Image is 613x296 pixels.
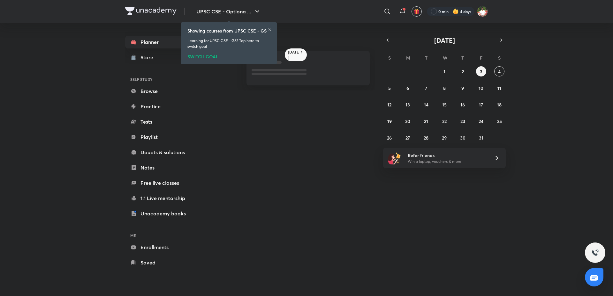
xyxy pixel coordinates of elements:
[443,85,446,91] abbr: October 8, 2025
[387,102,391,108] abbr: October 12, 2025
[442,135,447,141] abbr: October 29, 2025
[458,99,468,110] button: October 16, 2025
[405,118,410,124] abbr: October 20, 2025
[476,99,486,110] button: October 17, 2025
[125,100,199,113] a: Practice
[421,116,431,126] button: October 21, 2025
[497,118,502,124] abbr: October 25, 2025
[384,116,395,126] button: October 19, 2025
[498,55,501,61] abbr: Saturday
[125,207,199,220] a: Unacademy books
[406,55,410,61] abbr: Monday
[460,102,465,108] abbr: October 16, 2025
[434,36,455,45] span: [DATE]
[476,133,486,143] button: October 31, 2025
[125,161,199,174] a: Notes
[443,55,447,61] abbr: Wednesday
[421,83,431,93] button: October 7, 2025
[439,133,450,143] button: October 29, 2025
[480,69,482,75] abbr: October 3, 2025
[424,102,428,108] abbr: October 14, 2025
[479,85,483,91] abbr: October 10, 2025
[460,118,465,124] abbr: October 23, 2025
[140,54,157,61] div: Store
[462,69,464,75] abbr: October 2, 2025
[458,83,468,93] button: October 9, 2025
[424,118,428,124] abbr: October 21, 2025
[187,38,270,49] p: Learning for UPSC CSE - GS? Tap here to switch goal
[497,85,501,91] abbr: October 11, 2025
[125,74,199,85] h6: SELF STUDY
[414,9,420,14] img: avatar
[439,83,450,93] button: October 8, 2025
[494,99,504,110] button: October 18, 2025
[498,69,501,75] abbr: October 4, 2025
[125,85,199,97] a: Browse
[479,118,483,124] abbr: October 24, 2025
[425,55,428,61] abbr: Tuesday
[187,27,267,34] h6: Showing courses from UPSC CSE - GS
[288,50,299,60] h6: [DATE]
[461,55,464,61] abbr: Thursday
[480,55,482,61] abbr: Friday
[458,66,468,76] button: October 2, 2025
[443,69,445,75] abbr: October 1, 2025
[384,99,395,110] button: October 12, 2025
[458,133,468,143] button: October 30, 2025
[442,118,447,124] abbr: October 22, 2025
[476,66,486,76] button: October 3, 2025
[479,135,483,141] abbr: October 31, 2025
[425,85,427,91] abbr: October 7, 2025
[494,83,504,93] button: October 11, 2025
[403,83,413,93] button: October 6, 2025
[125,230,199,241] h6: ME
[226,36,376,43] h4: [DATE]
[497,102,502,108] abbr: October 18, 2025
[388,85,391,91] abbr: October 5, 2025
[476,116,486,126] button: October 24, 2025
[384,83,395,93] button: October 5, 2025
[405,102,410,108] abbr: October 13, 2025
[403,133,413,143] button: October 27, 2025
[461,85,464,91] abbr: October 9, 2025
[494,116,504,126] button: October 25, 2025
[125,7,177,16] a: Company Logo
[479,102,483,108] abbr: October 17, 2025
[424,135,428,141] abbr: October 28, 2025
[125,146,199,159] a: Doubts & solutions
[125,115,199,128] a: Tests
[125,131,199,143] a: Playlist
[421,133,431,143] button: October 28, 2025
[187,52,270,59] div: SWITCH GOAL
[125,177,199,189] a: Free live classes
[494,66,504,76] button: October 4, 2025
[476,83,486,93] button: October 10, 2025
[387,135,392,141] abbr: October 26, 2025
[125,7,177,15] img: Company Logo
[403,99,413,110] button: October 13, 2025
[405,135,410,141] abbr: October 27, 2025
[125,241,199,254] a: Enrollments
[412,6,422,17] button: avatar
[388,152,401,164] img: referral
[591,249,599,256] img: ttu
[406,85,409,91] abbr: October 6, 2025
[392,36,497,45] button: [DATE]
[384,133,395,143] button: October 26, 2025
[460,135,465,141] abbr: October 30, 2025
[442,102,447,108] abbr: October 15, 2025
[125,36,199,48] a: Planner
[403,116,413,126] button: October 20, 2025
[125,192,199,205] a: 1:1 Live mentorship
[439,66,450,76] button: October 1, 2025
[408,152,486,159] h6: Refer friends
[458,116,468,126] button: October 23, 2025
[477,6,488,17] img: Shashank Soni
[408,159,486,164] p: Win a laptop, vouchers & more
[421,99,431,110] button: October 14, 2025
[388,55,391,61] abbr: Sunday
[439,99,450,110] button: October 15, 2025
[193,5,265,18] button: UPSC CSE - Optiona ...
[439,116,450,126] button: October 22, 2025
[387,118,392,124] abbr: October 19, 2025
